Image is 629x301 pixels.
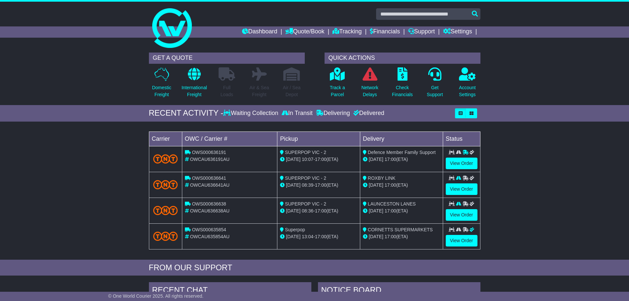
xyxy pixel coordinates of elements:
[446,235,477,246] a: View Order
[286,157,300,162] span: [DATE]
[314,110,352,117] div: Delivering
[363,156,440,163] div: (ETA)
[223,110,280,117] div: Waiting Collection
[392,84,413,98] p: Check Financials
[286,182,300,188] span: [DATE]
[285,201,326,207] span: SUPERPOP VIC - 2
[360,132,443,146] td: Delivery
[149,53,305,64] div: GET A QUOTE
[152,67,171,102] a: DomesticFreight
[285,175,326,181] span: SUPERPOP VIC - 2
[426,67,443,102] a: GetSupport
[325,53,480,64] div: QUICK ACTIONS
[368,175,396,181] span: ROXBY LINK
[242,26,277,38] a: Dashboard
[302,234,313,239] span: 13:04
[149,263,480,273] div: FROM OUR SUPPORT
[385,157,396,162] span: 17:00
[352,110,384,117] div: Delivered
[153,206,178,215] img: TNT_Domestic.png
[192,227,226,232] span: OWS000635854
[302,157,313,162] span: 10:07
[408,26,435,38] a: Support
[368,227,433,232] span: CORNETTS SUPERMARKETS
[443,26,472,38] a: Settings
[315,182,327,188] span: 17:00
[446,183,477,195] a: View Order
[277,132,360,146] td: Pickup
[153,180,178,189] img: TNT_Domestic.png
[363,233,440,240] div: (ETA)
[459,84,476,98] p: Account Settings
[280,233,357,240] div: - (ETA)
[330,84,345,98] p: Track a Parcel
[190,182,229,188] span: OWCAU636641AU
[285,150,326,155] span: SUPERPOP VIC - 2
[285,227,305,232] span: Superpop
[363,182,440,189] div: (ETA)
[280,110,314,117] div: In Transit
[459,67,476,102] a: AccountSettings
[152,84,171,98] p: Domestic Freight
[361,84,378,98] p: Network Delays
[332,26,362,38] a: Tracking
[385,208,396,213] span: 17:00
[315,157,327,162] span: 17:00
[182,84,207,98] p: International Freight
[286,234,300,239] span: [DATE]
[190,157,229,162] span: OWCAU636191AU
[192,201,226,207] span: OWS000636638
[446,209,477,221] a: View Order
[392,67,413,102] a: CheckFinancials
[190,208,229,213] span: OWCAU636638AU
[280,182,357,189] div: - (ETA)
[368,150,436,155] span: Defence Member Family Support
[153,154,178,163] img: TNT_Domestic.png
[443,132,480,146] td: Status
[153,232,178,241] img: TNT_Domestic.png
[190,234,229,239] span: OWCAU635854AU
[285,26,324,38] a: Quote/Book
[385,234,396,239] span: 17:00
[315,208,327,213] span: 17:00
[369,157,383,162] span: [DATE]
[280,207,357,214] div: - (ETA)
[286,208,300,213] span: [DATE]
[446,158,477,169] a: View Order
[280,156,357,163] div: - (ETA)
[315,234,327,239] span: 17:00
[250,84,269,98] p: Air & Sea Freight
[181,67,207,102] a: InternationalFreight
[219,84,235,98] p: Full Loads
[318,282,480,300] div: NOTICE BOARD
[302,182,313,188] span: 08:39
[283,84,301,98] p: Air / Sea Depot
[363,207,440,214] div: (ETA)
[385,182,396,188] span: 17:00
[108,293,204,299] span: © One World Courier 2025. All rights reserved.
[369,234,383,239] span: [DATE]
[427,84,443,98] p: Get Support
[149,132,182,146] td: Carrier
[149,282,311,300] div: RECENT CHAT
[370,26,400,38] a: Financials
[182,132,277,146] td: OWC / Carrier #
[330,67,345,102] a: Track aParcel
[368,201,416,207] span: LAUNCESTON LANES
[369,208,383,213] span: [DATE]
[192,175,226,181] span: OWS000636641
[369,182,383,188] span: [DATE]
[192,150,226,155] span: OWS000636191
[149,108,224,118] div: RECENT ACTIVITY -
[302,208,313,213] span: 08:36
[361,67,378,102] a: NetworkDelays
